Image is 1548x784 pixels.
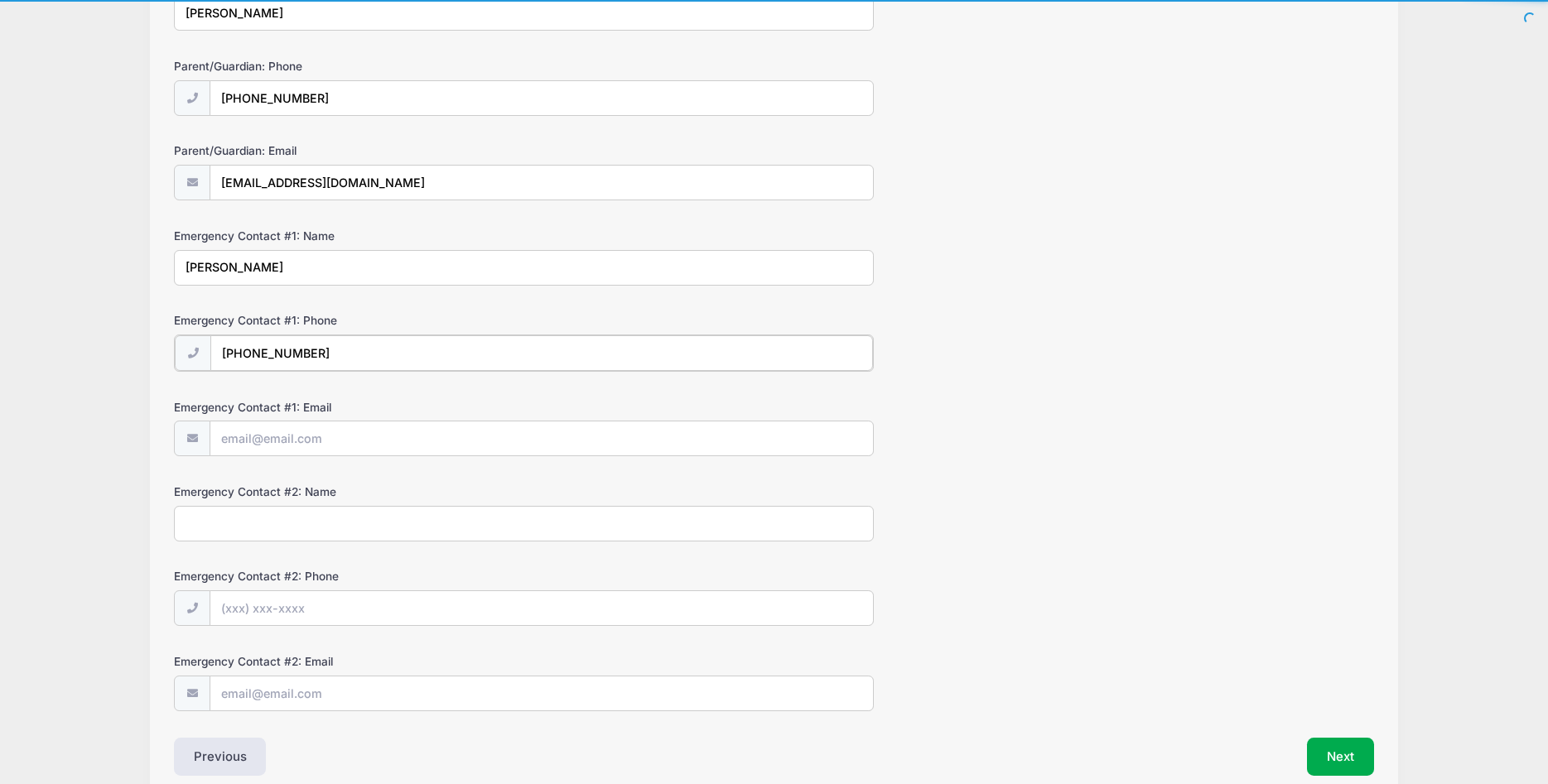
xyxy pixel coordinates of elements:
[210,421,874,456] input: email@email.com
[174,142,574,159] label: Parent/Guardian: Email
[174,483,574,500] label: Emergency Contact #2: Name
[210,335,873,371] input: (xxx) xxx-xxxx
[210,590,874,626] input: (xxx) xxx-xxxx
[1307,738,1374,776] button: Next
[174,738,267,776] button: Previous
[210,80,874,116] input: (xxx) xxx-xxxx
[174,568,574,584] label: Emergency Contact #2: Phone
[210,676,874,711] input: email@email.com
[174,228,574,244] label: Emergency Contact #1: Name
[174,58,574,75] label: Parent/Guardian: Phone
[174,653,574,670] label: Emergency Contact #2: Email
[210,165,874,200] input: email@email.com
[174,399,574,416] label: Emergency Contact #1: Email
[174,312,574,329] label: Emergency Contact #1: Phone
